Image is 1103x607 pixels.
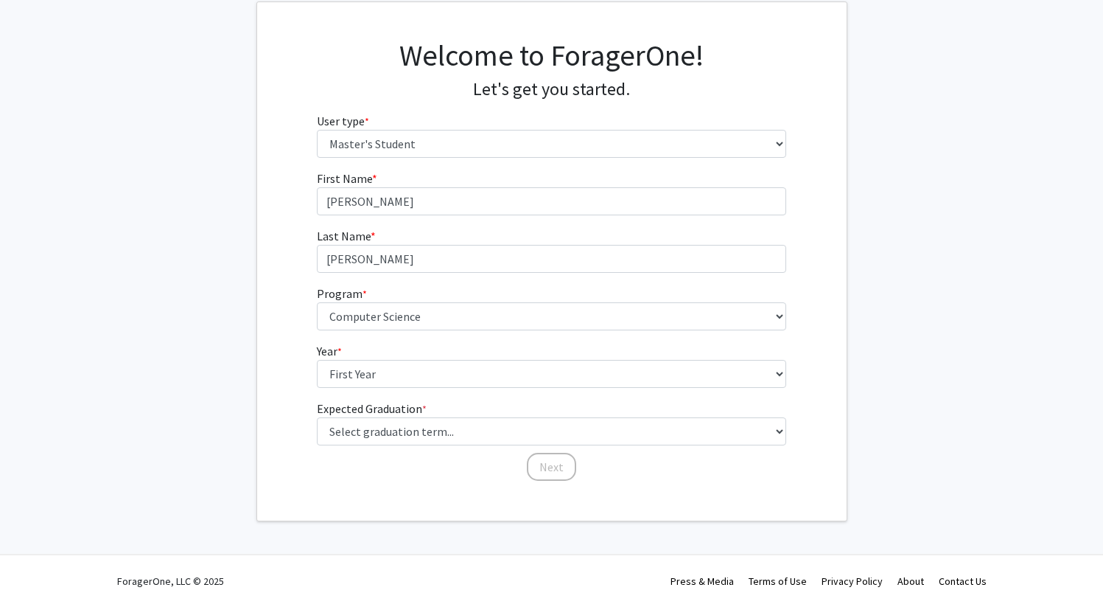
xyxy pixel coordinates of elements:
label: Year [317,342,342,360]
div: ForagerOne, LLC © 2025 [117,555,224,607]
a: Privacy Policy [822,575,883,588]
span: First Name [317,171,372,186]
label: User type [317,112,369,130]
a: Press & Media [670,575,734,588]
a: Terms of Use [749,575,807,588]
a: About [897,575,924,588]
h4: Let's get you started. [317,79,786,100]
label: Program [317,285,367,302]
span: Last Name [317,229,371,243]
a: Contact Us [939,575,987,588]
button: Next [527,453,576,481]
h1: Welcome to ForagerOne! [317,38,786,73]
label: Expected Graduation [317,400,427,417]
